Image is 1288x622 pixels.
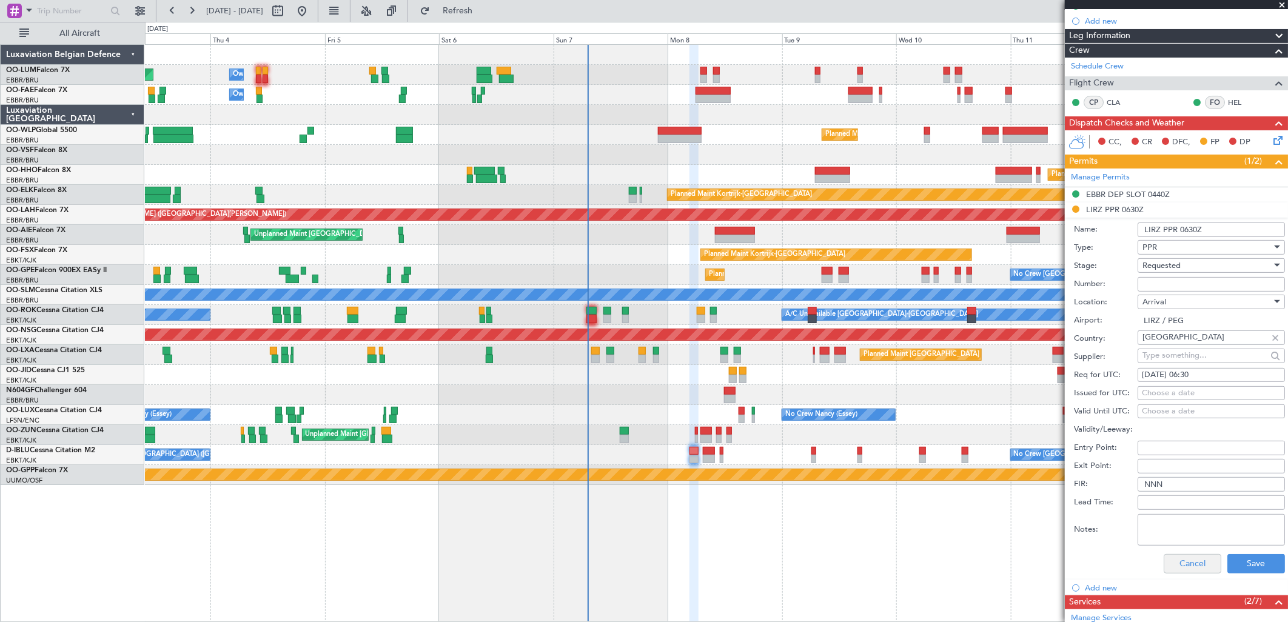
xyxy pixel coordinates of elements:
[6,127,77,134] a: OO-WLPGlobal 5500
[1074,333,1138,345] label: Country:
[6,207,35,214] span: OO-LAH
[6,187,33,194] span: OO-ELK
[1142,328,1267,346] input: Type something...
[6,256,36,265] a: EBKT/KJK
[668,33,782,44] div: Mon 8
[1074,242,1138,254] label: Type:
[1069,29,1130,43] span: Leg Information
[1107,97,1134,108] a: CLA
[6,467,35,474] span: OO-GPP
[96,33,210,44] div: Wed 3
[1084,96,1104,109] div: CP
[6,427,104,434] a: OO-ZUNCessna Citation CJ4
[785,306,979,324] div: A/C Unavailable [GEOGRAPHIC_DATA]-[GEOGRAPHIC_DATA]
[6,367,32,374] span: OO-JID
[414,1,487,21] button: Refresh
[1014,446,1217,464] div: No Crew [GEOGRAPHIC_DATA] ([GEOGRAPHIC_DATA] National)
[6,96,39,105] a: EBBR/BRU
[1142,346,1267,364] input: Type something...
[6,407,102,414] a: OO-LUXCessna Citation CJ4
[6,276,39,285] a: EBBR/BRU
[99,446,303,464] div: No Crew [GEOGRAPHIC_DATA] ([GEOGRAPHIC_DATA] National)
[6,147,34,154] span: OO-VSF
[1142,406,1281,418] div: Choose a date
[1244,595,1262,607] span: (2/7)
[1074,478,1138,490] label: FIR:
[6,167,71,174] a: OO-HHOFalcon 8X
[864,346,1083,364] div: Planned Maint [GEOGRAPHIC_DATA] ([GEOGRAPHIC_DATA] National)
[13,24,132,43] button: All Aircraft
[6,327,104,334] a: OO-NSGCessna Citation CJ4
[1069,44,1090,58] span: Crew
[1086,189,1170,199] div: EBBR DEP SLOT 0440Z
[254,226,482,244] div: Unplanned Maint [GEOGRAPHIC_DATA] ([GEOGRAPHIC_DATA] National)
[709,266,928,284] div: Planned Maint [GEOGRAPHIC_DATA] ([GEOGRAPHIC_DATA] National)
[6,127,36,134] span: OO-WLP
[210,33,324,44] div: Thu 4
[233,85,315,104] div: Owner Melsbroek Air Base
[1069,155,1098,169] span: Permits
[1074,387,1138,400] label: Issued for UTC:
[6,327,36,334] span: OO-NSG
[6,236,39,245] a: EBBR/BRU
[306,426,505,444] div: Unplanned Maint [GEOGRAPHIC_DATA] ([GEOGRAPHIC_DATA])
[6,187,67,194] a: OO-ELKFalcon 8X
[1142,242,1157,253] span: PPR
[1172,136,1190,149] span: DFC,
[1227,554,1285,574] button: Save
[6,387,35,394] span: N604GF
[1142,260,1181,271] span: Requested
[1074,460,1138,472] label: Exit Point:
[1069,76,1114,90] span: Flight Crew
[1074,351,1138,363] label: Supplier:
[6,156,39,165] a: EBBR/BRU
[1074,278,1138,290] label: Number:
[6,296,39,305] a: EBBR/BRU
[1069,116,1184,130] span: Dispatch Checks and Weather
[1074,224,1138,236] label: Name:
[432,7,483,15] span: Refresh
[6,447,30,454] span: D-IBLU
[32,29,128,38] span: All Aircraft
[825,125,913,144] div: Planned Maint Milan (Linate)
[6,87,67,94] a: OO-FAEFalcon 7X
[671,186,812,204] div: Planned Maint Kortrijk-[GEOGRAPHIC_DATA]
[6,167,38,174] span: OO-HHO
[6,267,107,274] a: OO-GPEFalcon 900EX EASy II
[6,227,32,234] span: OO-AIE
[1138,477,1285,492] input: NNN
[704,246,845,264] div: Planned Maint Kortrijk-[GEOGRAPHIC_DATA]
[6,396,39,405] a: EBBR/BRU
[6,347,102,354] a: OO-LXACessna Citation CJ4
[6,416,39,425] a: LFSN/ENC
[6,436,36,445] a: EBKT/KJK
[233,65,315,84] div: Owner Melsbroek Air Base
[37,2,107,20] input: Trip Number
[6,176,39,185] a: EBBR/BRU
[1142,296,1166,307] span: Arrival
[147,24,168,35] div: [DATE]
[1071,172,1130,184] a: Manage Permits
[6,407,35,414] span: OO-LUX
[6,247,67,254] a: OO-FSXFalcon 7X
[1069,595,1101,609] span: Services
[6,356,36,365] a: EBKT/KJK
[1074,524,1138,536] label: Notes:
[6,87,34,94] span: OO-FAE
[6,287,102,294] a: OO-SLMCessna Citation XLS
[6,347,35,354] span: OO-LXA
[6,67,36,74] span: OO-LUM
[1074,260,1138,272] label: Stage:
[1074,497,1138,509] label: Lead Time:
[6,307,36,314] span: OO-ROK
[1074,315,1138,327] label: Airport:
[439,33,553,44] div: Sat 6
[1142,136,1152,149] span: CR
[1239,136,1250,149] span: DP
[1014,266,1217,284] div: No Crew [GEOGRAPHIC_DATA] ([GEOGRAPHIC_DATA] National)
[6,456,36,465] a: EBKT/KJK
[6,147,67,154] a: OO-VSFFalcon 8X
[6,216,39,225] a: EBBR/BRU
[6,467,68,474] a: OO-GPPFalcon 7X
[1142,387,1281,400] div: Choose a date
